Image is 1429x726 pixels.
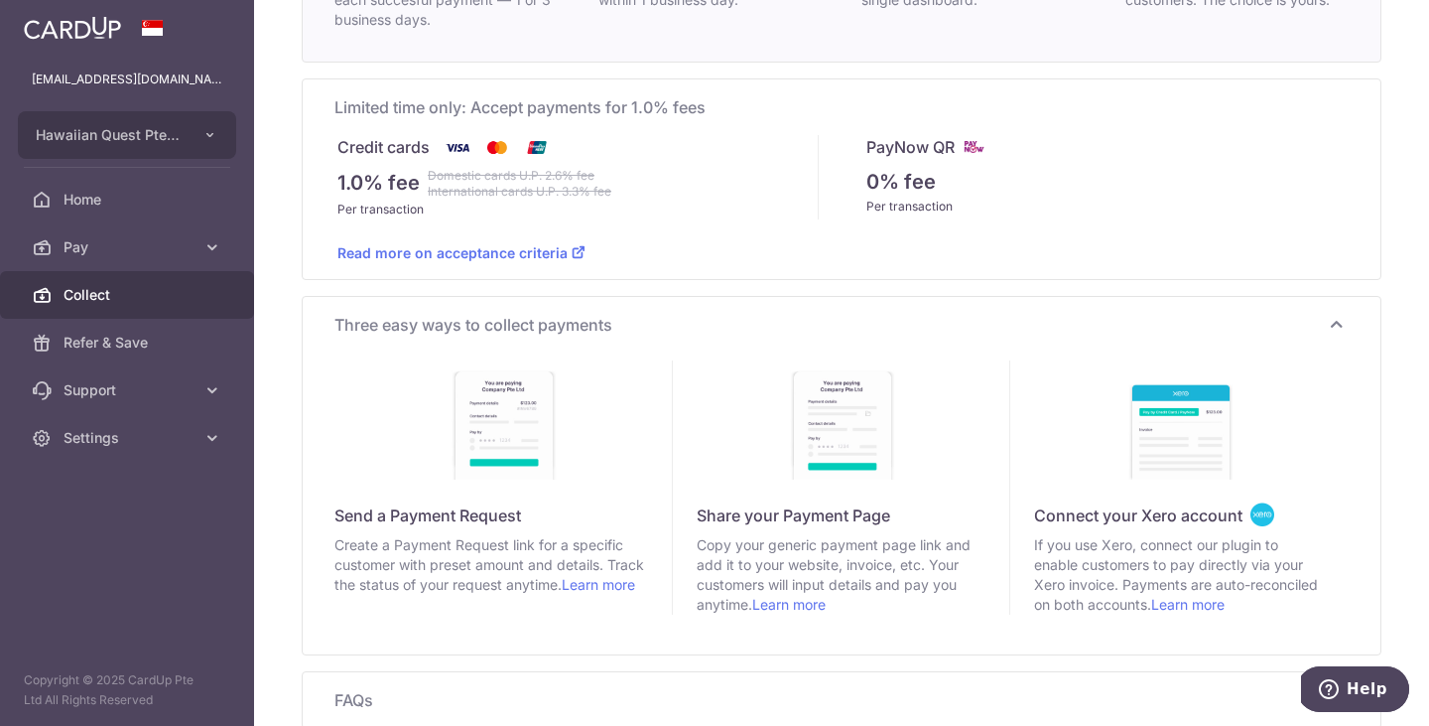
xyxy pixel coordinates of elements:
[477,135,517,160] img: Mastercard
[697,504,1010,527] div: Share your Payment Page
[517,135,557,160] img: Union Pay
[64,237,195,257] span: Pay
[562,576,635,593] a: Learn more
[866,167,936,197] p: 0% fee
[337,135,430,160] p: Credit cards
[64,428,195,448] span: Settings
[1250,503,1274,527] img: <span class="translation_missing" title="translation missing: en.company.collect_payees.collectio...
[1034,504,1349,527] div: Connect your Xero account
[46,14,86,32] span: Help
[697,535,986,615] span: Copy your generic payment page link and add it to your website, invoice, etc. Your customers will...
[866,135,955,159] p: PayNow QR
[18,111,236,159] button: Hawaiian Quest Pte Ltd
[337,168,420,200] p: 1.0% fee
[444,361,563,480] img: discover-payment-requests-886a7fde0c649710a92187107502557eb2ad8374a8eb2e525e76f9e186b9ffba.jpg
[337,200,818,219] div: Per transaction
[36,125,183,145] span: Hawaiian Quest Pte Ltd
[1301,666,1409,716] iframe: Opens a widget where you can find more information
[64,380,195,400] span: Support
[963,135,986,159] img: paynow-md-4fe65508ce96feda548756c5ee0e473c78d4820b8ea51387c6e4ad89e58a5e61.png
[428,168,611,200] strike: Domestic cards U.P. 2.6% fee International cards U.P. 3.3% fee
[866,197,1347,217] div: Per transaction
[334,313,1325,337] span: Three easy ways to collect payments
[334,688,1325,712] span: FAQs
[24,16,121,40] img: CardUp
[334,353,1349,623] div: Three easy ways to collect payments
[64,285,195,305] span: Collect
[334,95,1349,119] span: Limited time only: Accept payments for 1.0% fees
[1034,535,1325,615] span: If you use Xero, connect our plugin to enable customers to pay directly via your Xero invoice. Pa...
[334,504,672,527] div: Send a Payment Request
[334,688,1349,712] p: FAQs
[334,313,1349,337] p: Three easy ways to collect payments
[438,135,477,160] img: Visa
[1120,361,1239,480] img: discover-xero-sg-b5e0f4a20565c41d343697c4b648558ec96bb2b1b9ca64f21e4d1c2465932dfb.jpg
[32,70,222,89] p: [EMAIL_ADDRESS][DOMAIN_NAME]
[782,361,901,480] img: discover-payment-pages-940d318898c69d434d935dddd9c2ffb4de86cb20fe041a80db9227a4a91428ac.jpg
[64,190,195,210] span: Home
[334,535,648,595] span: Create a Payment Request link for a specific customer with preset amount and details. Track the s...
[64,333,195,353] span: Refer & Save
[752,596,826,613] a: Learn more
[337,244,585,261] a: Read more on acceptance criteria
[1151,596,1225,613] a: Learn more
